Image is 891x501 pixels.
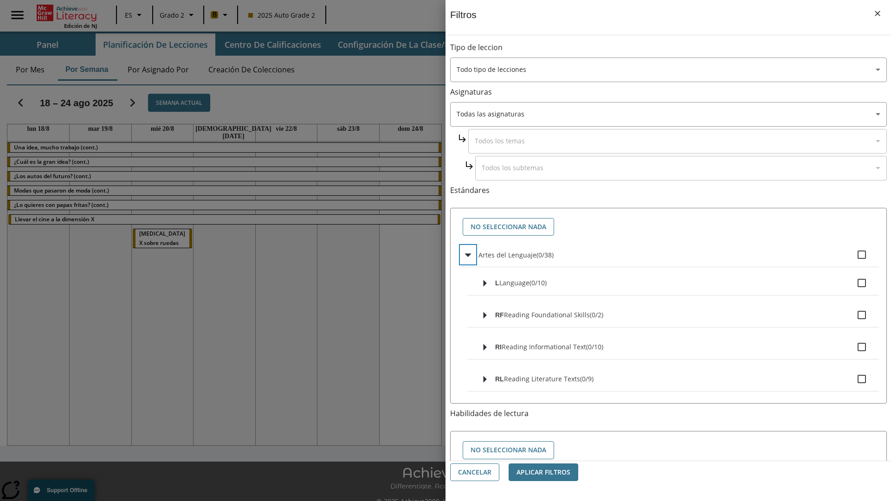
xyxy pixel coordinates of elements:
[468,129,887,154] div: Seleccione una Asignatura
[450,42,887,53] p: Tipo de leccion
[495,311,504,319] span: RF
[868,4,887,23] button: Cerrar los filtros del Menú lateral
[529,278,547,287] span: 0 estándares seleccionados/10 estándares en grupo
[580,374,594,383] span: 0 estándares seleccionados/9 estándares en grupo
[509,463,578,482] button: Aplicar Filtros
[450,102,887,127] div: Seleccione una Asignatura
[463,441,554,459] button: No seleccionar nada
[450,58,887,82] div: Seleccione un tipo de lección
[586,342,603,351] span: 0 estándares seleccionados/10 estándares en grupo
[450,185,887,196] p: Estándares
[450,463,499,482] button: Cancelar
[458,216,879,238] div: Seleccione estándares
[495,343,502,351] span: RI
[504,310,590,319] span: Reading Foundational Skills
[450,87,887,97] p: Asignaturas
[502,342,586,351] span: Reading Informational Text
[475,156,887,180] div: Seleccione una Asignatura
[458,439,879,462] div: Seleccione habilidades
[495,375,504,383] span: RL
[504,374,580,383] span: Reading Literature Texts
[478,250,536,259] span: Artes del Lenguaje
[450,408,887,419] p: Habilidades de lectura
[495,279,499,287] span: L
[536,250,554,259] span: 0 estándares seleccionados/38 estándares en grupo
[460,243,879,467] ul: Seleccione estándares
[590,310,603,319] span: 0 estándares seleccionados/2 estándares en grupo
[450,9,477,35] h1: Filtros
[463,218,554,236] button: No seleccionar nada
[499,278,529,287] span: Language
